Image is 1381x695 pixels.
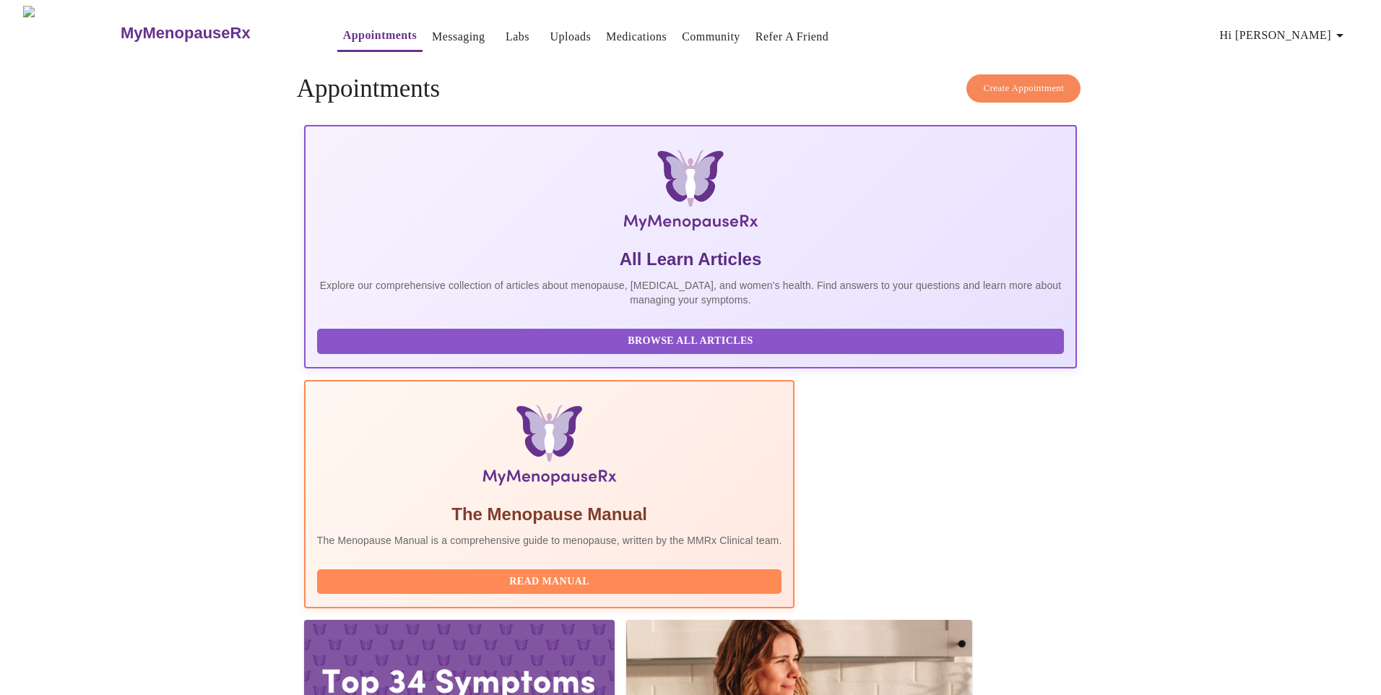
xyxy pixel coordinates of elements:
button: Appointments [337,21,423,52]
a: Appointments [343,25,417,46]
button: Hi [PERSON_NAME] [1214,21,1354,50]
a: MyMenopauseRx [118,8,308,59]
h5: The Menopause Manual [317,503,782,526]
button: Refer a Friend [750,22,835,51]
h3: MyMenopauseRx [121,24,251,43]
button: Labs [495,22,541,51]
button: Messaging [426,22,490,51]
button: Browse All Articles [317,329,1064,354]
a: Medications [606,27,667,47]
img: MyMenopauseRx Logo [23,6,118,60]
a: Labs [506,27,529,47]
span: Read Manual [332,573,768,591]
a: Read Manual [317,574,786,587]
button: Uploads [545,22,597,51]
a: Uploads [550,27,592,47]
p: The Menopause Manual is a comprehensive guide to menopause, written by the MMRx Clinical team. [317,533,782,548]
button: Community [676,22,746,51]
h4: Appointments [297,74,1084,103]
span: Browse All Articles [332,332,1049,350]
a: Browse All Articles [317,334,1068,346]
a: Messaging [432,27,485,47]
a: Refer a Friend [756,27,829,47]
span: Create Appointment [983,80,1064,97]
img: MyMenopauseRx Logo [433,150,948,236]
a: Community [682,27,740,47]
button: Create Appointment [966,74,1081,103]
button: Read Manual [317,569,782,595]
button: Medications [600,22,672,51]
img: Menopause Manual [391,405,708,491]
h5: All Learn Articles [317,248,1064,271]
span: Hi [PERSON_NAME] [1220,25,1348,46]
p: Explore our comprehensive collection of articles about menopause, [MEDICAL_DATA], and women's hea... [317,278,1064,307]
